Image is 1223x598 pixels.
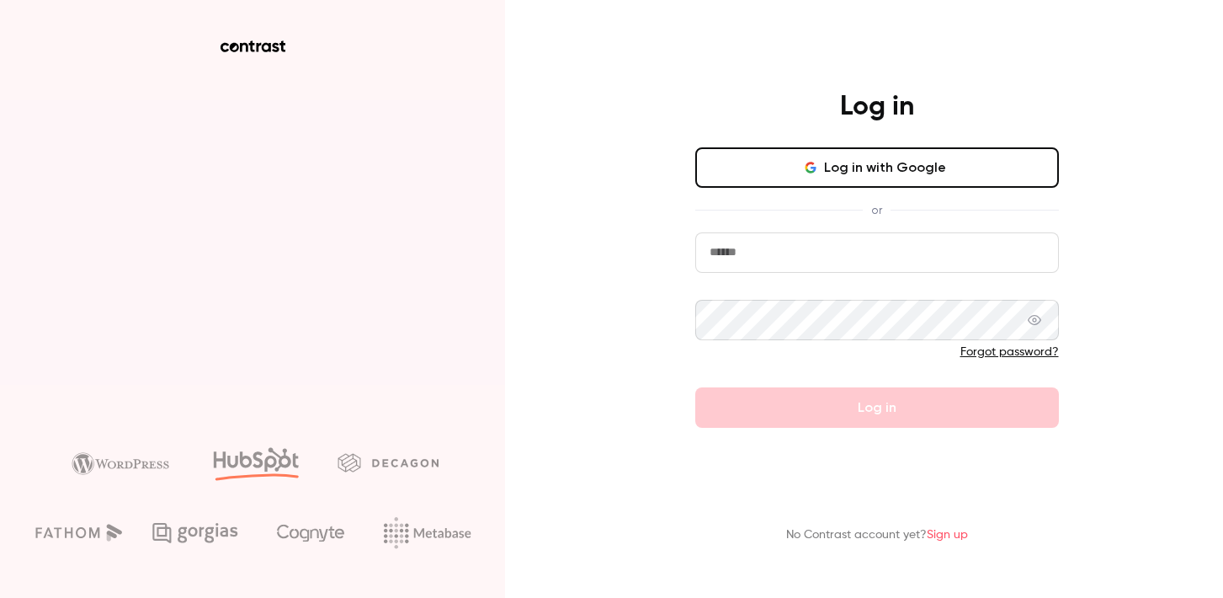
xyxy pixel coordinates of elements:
p: No Contrast account yet? [786,526,968,544]
a: Sign up [927,529,968,541]
a: Forgot password? [960,346,1059,358]
span: or [863,201,891,219]
button: Log in with Google [695,147,1059,188]
img: decagon [338,453,439,472]
h4: Log in [840,90,914,124]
